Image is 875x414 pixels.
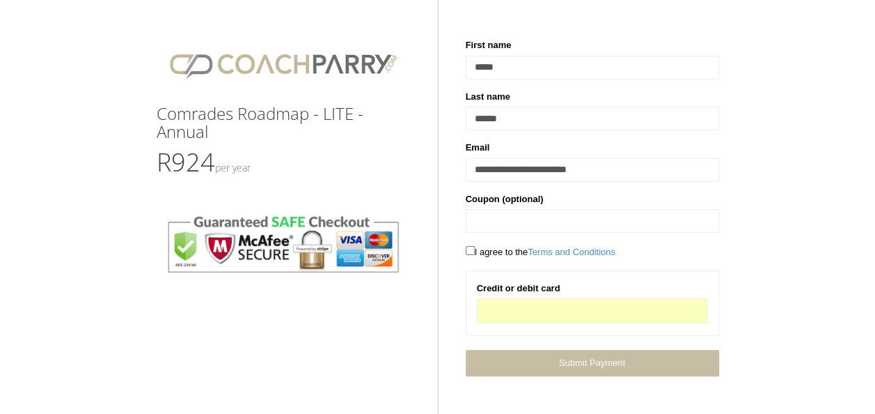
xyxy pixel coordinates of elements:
iframe: Secure card payment input frame [486,305,699,317]
small: Per Year [215,161,251,174]
label: Email [466,141,490,155]
label: Credit or debit card [477,282,560,296]
span: Submit Payment [559,358,625,368]
h3: Comrades Roadmap - LITE - Annual [157,105,410,141]
a: Submit Payment [466,350,719,376]
label: Coupon (optional) [466,192,544,206]
span: R924 [157,145,251,179]
label: Last name [466,90,510,104]
span: I agree to the [466,247,615,257]
label: First name [466,38,512,52]
a: Terms and Conditions [528,247,615,257]
img: CPlogo.png [157,38,410,91]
